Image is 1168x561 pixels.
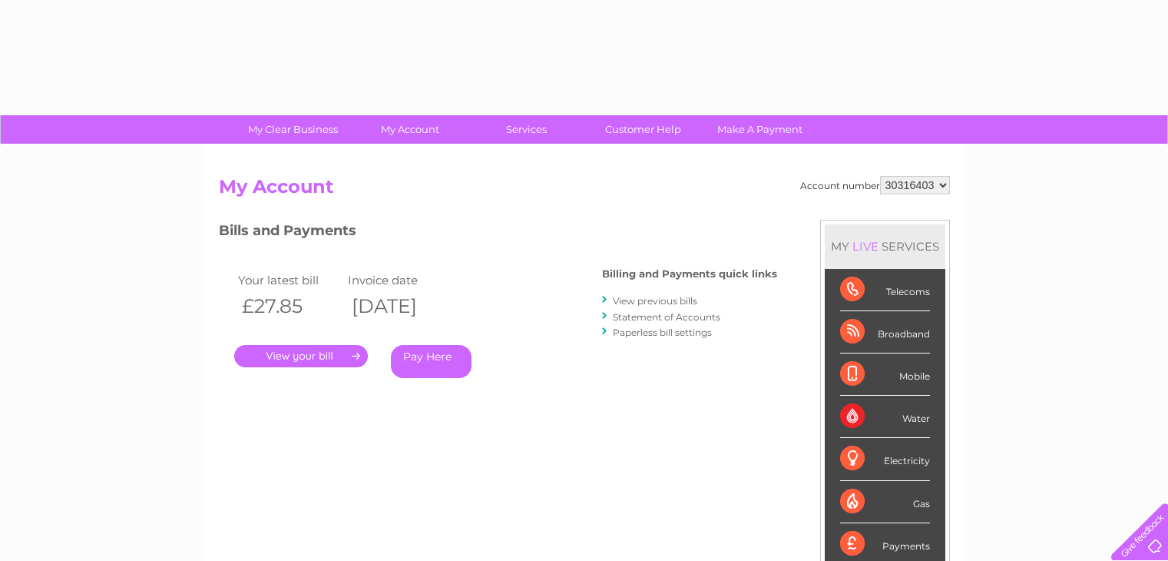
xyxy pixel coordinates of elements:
[840,438,930,480] div: Electricity
[234,270,345,290] td: Your latest bill
[613,327,712,338] a: Paperless bill settings
[849,239,882,254] div: LIVE
[613,295,697,307] a: View previous bills
[840,354,930,396] div: Mobile
[840,269,930,311] div: Telecoms
[696,115,823,144] a: Make A Payment
[344,270,455,290] td: Invoice date
[580,115,706,144] a: Customer Help
[825,224,945,268] div: MY SERVICES
[234,345,368,367] a: .
[391,345,472,378] a: Pay Here
[346,115,473,144] a: My Account
[219,220,777,247] h3: Bills and Payments
[463,115,590,144] a: Services
[230,115,356,144] a: My Clear Business
[219,176,950,205] h2: My Account
[840,396,930,438] div: Water
[613,311,720,323] a: Statement of Accounts
[840,481,930,523] div: Gas
[840,311,930,354] div: Broadband
[234,290,345,322] th: £27.85
[344,290,455,322] th: [DATE]
[800,176,950,194] div: Account number
[602,268,777,280] h4: Billing and Payments quick links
